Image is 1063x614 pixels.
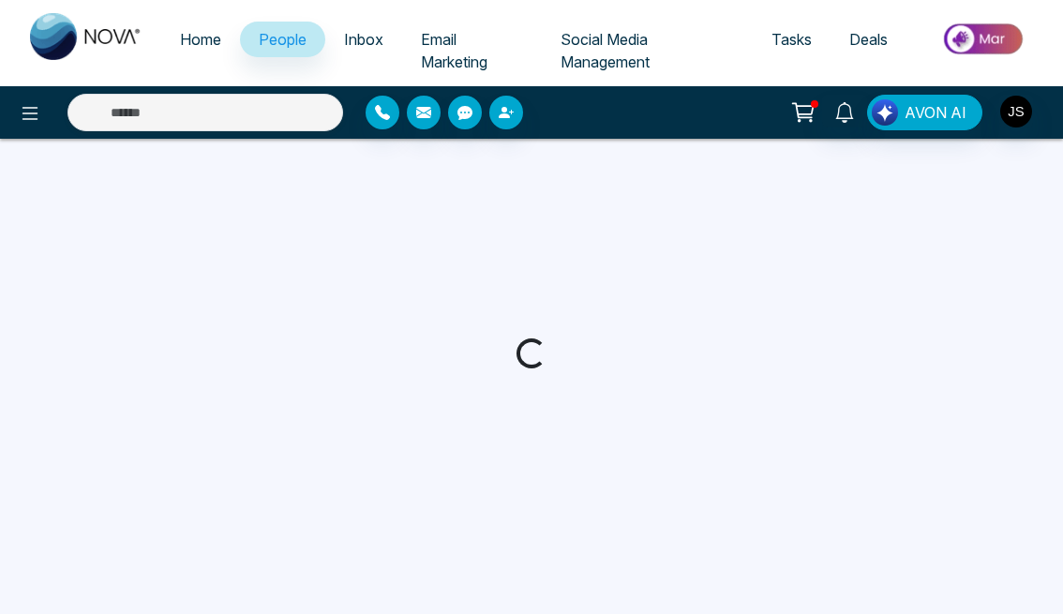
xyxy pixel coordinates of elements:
img: User Avatar [1000,96,1032,127]
img: Lead Flow [872,99,898,126]
img: Market-place.gif [916,18,1052,60]
a: Deals [831,22,906,57]
a: Email Marketing [402,22,542,80]
img: Nova CRM Logo [30,13,142,60]
a: Inbox [325,22,402,57]
a: Home [161,22,240,57]
span: Inbox [344,30,383,49]
span: Email Marketing [421,30,487,71]
span: Deals [849,30,888,49]
span: Social Media Management [561,30,650,71]
span: People [259,30,307,49]
span: AVON AI [905,101,966,124]
span: Tasks [771,30,812,49]
span: Home [180,30,221,49]
a: People [240,22,325,57]
a: Social Media Management [542,22,753,80]
a: Tasks [753,22,831,57]
button: AVON AI [867,95,982,130]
